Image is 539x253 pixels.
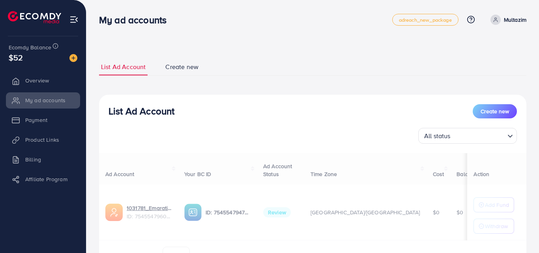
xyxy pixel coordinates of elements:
a: Multazim [487,15,526,25]
span: Create new [165,62,198,71]
span: List Ad Account [101,62,146,71]
h3: List Ad Account [109,105,174,117]
div: Search for option [418,128,517,144]
img: logo [8,11,61,23]
span: Create new [481,107,509,115]
img: menu [69,15,79,24]
button: Create new [473,104,517,118]
span: Ecomdy Balance [9,43,51,51]
a: adreach_new_package [392,14,459,26]
span: $52 [9,52,23,63]
span: adreach_new_package [399,17,452,22]
span: All status [423,130,452,142]
h3: My ad accounts [99,14,173,26]
p: Multazim [504,15,526,24]
input: Search for option [453,129,504,142]
img: image [69,54,77,62]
